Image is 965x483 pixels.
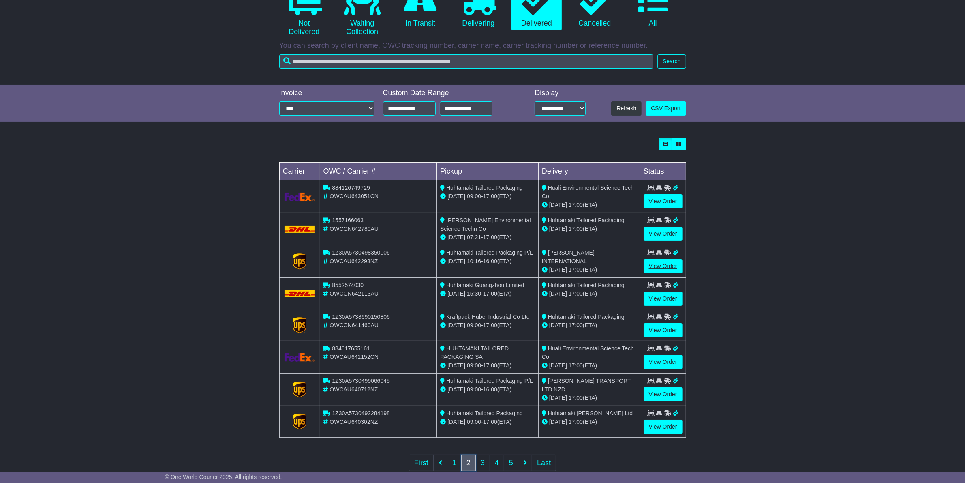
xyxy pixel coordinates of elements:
[542,378,631,393] span: [PERSON_NAME] TRANSPORT LTD NZD
[440,418,535,426] div: - (ETA)
[440,385,535,394] div: - (ETA)
[483,258,497,264] span: 16:00
[611,101,642,116] button: Refresh
[490,455,504,471] a: 4
[549,362,567,369] span: [DATE]
[330,322,379,328] span: OWCCN641460AU
[440,345,509,360] span: HUHTAMAKI TAILORED PACKAGING SA
[569,266,583,273] span: 17:00
[330,419,378,425] span: OWCAU640302NZ
[446,249,533,256] span: Huhtamaki Tailored Packaging P/L
[549,225,567,232] span: [DATE]
[549,395,567,401] span: [DATE]
[542,290,637,298] div: (ETA)
[447,322,465,328] span: [DATE]
[285,353,315,362] img: GetCarrierServiceLogo
[640,163,686,180] td: Status
[279,89,375,98] div: Invoice
[279,41,686,50] p: You can search by client name, OWC tracking number, carrier name, carrier tracking number or refe...
[285,290,315,297] img: DHL.png
[467,234,481,240] span: 07:21
[504,455,518,471] a: 5
[549,419,567,425] span: [DATE]
[644,227,683,241] a: View Order
[447,419,465,425] span: [DATE]
[483,193,497,200] span: 17:00
[440,192,535,201] div: - (ETA)
[285,226,315,232] img: DHL.png
[332,282,364,288] span: 8552574030
[569,322,583,328] span: 17:00
[542,266,637,274] div: (ETA)
[483,234,497,240] span: 17:00
[446,313,529,320] span: Kraftpack Hubei Industrial Co Ltd
[475,455,490,471] a: 3
[383,89,513,98] div: Custom Date Range
[447,386,465,393] span: [DATE]
[467,386,481,393] span: 09:00
[330,193,379,200] span: OWCAU643051CN
[293,253,306,270] img: GetCarrierServiceLogo
[440,233,535,242] div: - (ETA)
[542,225,637,233] div: (ETA)
[279,163,320,180] td: Carrier
[542,249,595,264] span: [PERSON_NAME] INTERNATIONAL
[532,455,556,471] a: Last
[332,249,389,256] span: 1Z30A5730498350006
[542,201,637,209] div: (ETA)
[644,420,683,434] a: View Order
[467,362,481,369] span: 09:00
[549,290,567,297] span: [DATE]
[644,292,683,306] a: View Order
[446,378,533,384] span: Huhtamaki Tailored Packaging P/L
[644,259,683,273] a: View Order
[548,410,633,416] span: Huhtamaki [PERSON_NAME] Ltd
[548,282,625,288] span: Huhtamaki Tailored Packaging
[461,455,476,471] a: 2
[569,395,583,401] span: 17:00
[467,258,481,264] span: 10:16
[548,313,625,320] span: Huhtamaki Tailored Packaging
[447,290,465,297] span: [DATE]
[569,362,583,369] span: 17:00
[330,354,379,360] span: OWCAU641152CN
[538,163,640,180] td: Delivery
[467,290,481,297] span: 15:30
[440,290,535,298] div: - (ETA)
[446,185,523,191] span: Huhtamaki Tailored Packaging
[483,290,497,297] span: 17:00
[542,418,637,426] div: (ETA)
[549,266,567,273] span: [DATE]
[542,394,637,402] div: (ETA)
[542,185,634,200] span: Huali Environmental Science Tech Co
[330,290,379,297] span: OWCCN642113AU
[446,282,524,288] span: Huhtamaki Guangzhou Limited
[440,321,535,330] div: - (ETA)
[644,355,683,369] a: View Order
[332,345,370,352] span: 884017655161
[569,290,583,297] span: 17:00
[569,419,583,425] span: 17:00
[447,258,465,264] span: [DATE]
[646,101,686,116] a: CSV Export
[437,163,539,180] td: Pickup
[569,202,583,208] span: 17:00
[657,54,686,69] button: Search
[467,193,481,200] span: 09:00
[548,217,625,223] span: Huhtamaki Tailored Packaging
[293,414,306,430] img: GetCarrierServiceLogo
[467,322,481,328] span: 09:00
[542,361,637,370] div: (ETA)
[446,410,523,416] span: Huhtamaki Tailored Packaging
[332,217,364,223] span: 1557166063
[535,89,585,98] div: Display
[483,386,497,393] span: 16:00
[165,474,282,480] span: © One World Courier 2025. All rights reserved.
[409,455,434,471] a: First
[467,419,481,425] span: 09:00
[549,202,567,208] span: [DATE]
[483,322,497,328] span: 17:00
[320,163,437,180] td: OWC / Carrier #
[293,382,306,398] img: GetCarrierServiceLogo
[644,387,683,401] a: View Order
